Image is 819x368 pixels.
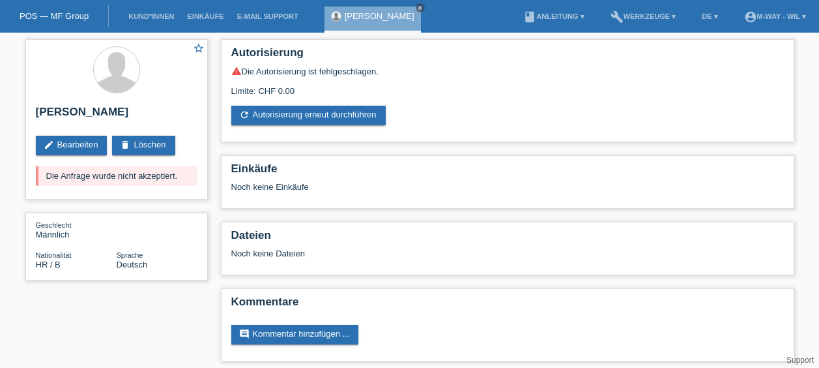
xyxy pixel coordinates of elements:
[345,11,414,21] a: [PERSON_NAME]
[231,162,784,182] h2: Einkäufe
[36,221,72,229] span: Geschlecht
[231,76,784,96] div: Limite: CHF 0.00
[120,140,130,150] i: delete
[604,12,683,20] a: buildWerkzeuge ▾
[36,220,117,239] div: Männlich
[193,42,205,56] a: star_border
[738,12,812,20] a: account_circlem-way - Wil ▾
[231,296,784,315] h2: Kommentare
[786,356,814,365] a: Support
[36,166,197,186] div: Die Anfrage wurde nicht akzeptiert.
[193,42,205,54] i: star_border
[523,10,536,23] i: book
[36,136,108,155] a: editBearbeiten
[417,5,424,11] i: close
[36,106,197,125] h2: [PERSON_NAME]
[180,12,230,20] a: Einkäufe
[44,140,54,150] i: edit
[231,46,784,66] h2: Autorisierung
[231,12,305,20] a: E-Mail Support
[117,260,148,269] span: Deutsch
[231,325,359,345] a: commentKommentar hinzufügen ...
[231,182,784,202] div: Noch keine Einkäufe
[231,229,784,249] h2: Dateien
[231,66,784,76] div: Die Autorisierung ist fehlgeschlagen.
[122,12,180,20] a: Kund*innen
[20,11,89,21] a: POS — MF Group
[744,10,757,23] i: account_circle
[112,136,175,155] a: deleteLöschen
[416,3,425,12] a: close
[36,260,61,269] span: Kroatien / B / 01.12.2023
[695,12,724,20] a: DE ▾
[36,251,72,259] span: Nationalität
[231,106,386,125] a: refreshAutorisierung erneut durchführen
[611,10,624,23] i: build
[231,66,242,76] i: warning
[517,12,590,20] a: bookAnleitung ▾
[239,110,250,120] i: refresh
[231,249,629,258] div: Noch keine Dateien
[239,329,250,339] i: comment
[117,251,143,259] span: Sprache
